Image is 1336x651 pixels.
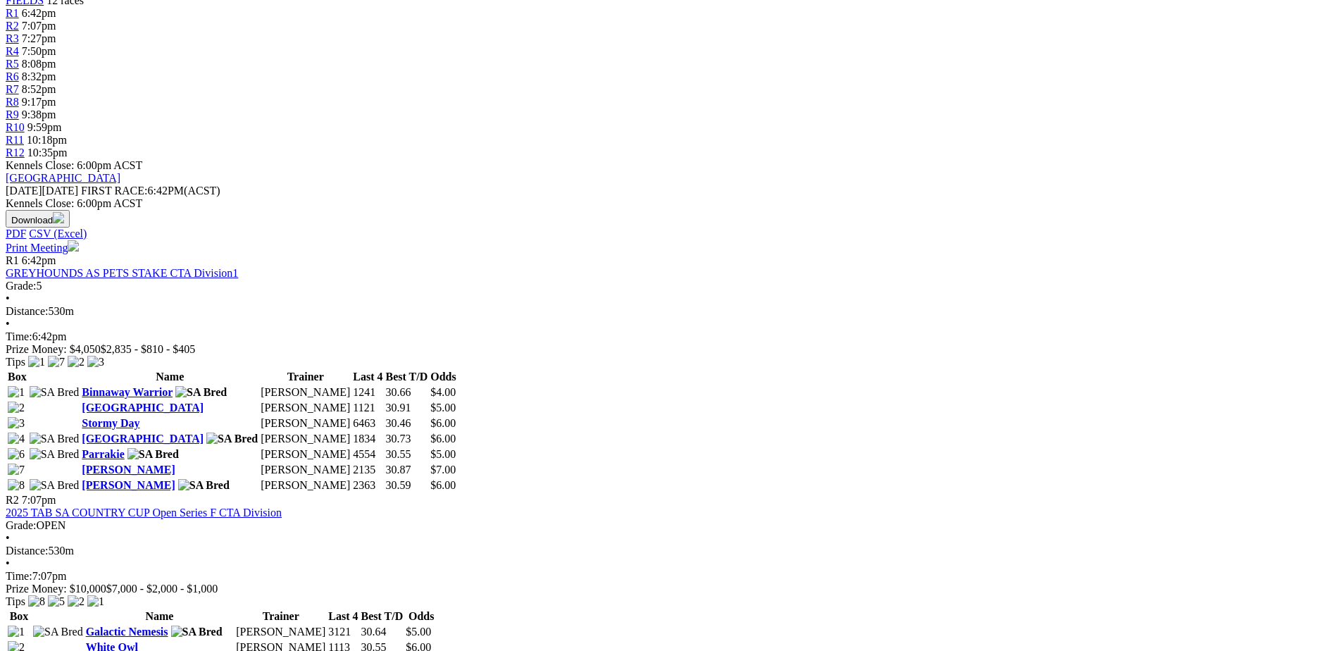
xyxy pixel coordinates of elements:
[6,519,37,531] span: Grade:
[22,45,56,57] span: 7:50pm
[361,625,404,639] td: 30.64
[6,280,37,292] span: Grade:
[6,7,19,19] a: R1
[30,448,80,461] img: SA Bred
[8,448,25,461] img: 6
[430,448,456,460] span: $5.00
[27,121,62,133] span: 9:59pm
[6,96,19,108] a: R8
[48,356,65,368] img: 7
[385,370,429,384] th: Best T/D
[260,478,351,492] td: [PERSON_NAME]
[6,45,19,57] a: R4
[385,447,429,461] td: 30.55
[6,185,78,197] span: [DATE]
[327,625,358,639] td: 3121
[10,610,29,622] span: Box
[6,570,32,582] span: Time:
[6,267,238,279] a: GREYHOUNDS AS PETS STAKE CTA Division1
[352,370,383,384] th: Last 4
[352,463,383,477] td: 2135
[30,479,80,492] img: SA Bred
[82,448,124,460] a: Parrakie
[22,58,56,70] span: 8:08pm
[82,479,175,491] a: [PERSON_NAME]
[81,185,147,197] span: FIRST RACE:
[430,370,456,384] th: Odds
[6,121,25,133] span: R10
[68,240,79,252] img: printer.svg
[8,402,25,414] img: 2
[22,32,56,44] span: 7:27pm
[6,83,19,95] a: R7
[6,292,10,304] span: •
[260,401,351,415] td: [PERSON_NAME]
[6,70,19,82] a: R6
[29,228,87,240] a: CSV (Excel)
[260,463,351,477] td: [PERSON_NAME]
[260,370,351,384] th: Trainer
[6,557,10,569] span: •
[6,595,25,607] span: Tips
[30,433,80,445] img: SA Bred
[385,385,429,399] td: 30.66
[6,507,282,519] a: 2025 TAB SA COUNTRY CUP Open Series F CTA Division
[8,386,25,399] img: 1
[81,370,258,384] th: Name
[28,595,45,608] img: 8
[260,432,351,446] td: [PERSON_NAME]
[6,305,48,317] span: Distance:
[28,356,45,368] img: 1
[405,609,437,624] th: Odds
[352,401,383,415] td: 1121
[22,7,56,19] span: 6:42pm
[87,595,104,608] img: 1
[22,494,56,506] span: 7:07pm
[53,212,64,223] img: download.svg
[235,609,326,624] th: Trainer
[82,417,139,429] a: Stormy Day
[6,583,1330,595] div: Prize Money: $10,000
[6,228,1330,240] div: Download
[260,416,351,430] td: [PERSON_NAME]
[6,210,70,228] button: Download
[327,609,358,624] th: Last 4
[27,147,68,159] span: 10:35pm
[6,242,79,254] a: Print Meeting
[352,385,383,399] td: 1241
[260,385,351,399] td: [PERSON_NAME]
[6,58,19,70] a: R5
[6,228,26,240] a: PDF
[430,464,456,476] span: $7.00
[8,479,25,492] img: 8
[6,545,1330,557] div: 530m
[352,432,383,446] td: 1834
[85,609,235,624] th: Name
[6,108,19,120] a: R9
[86,626,168,638] a: Galactic Nemesis
[6,254,19,266] span: R1
[82,464,175,476] a: [PERSON_NAME]
[430,386,456,398] span: $4.00
[6,185,42,197] span: [DATE]
[6,305,1330,318] div: 530m
[385,416,429,430] td: 30.46
[6,134,24,146] a: R11
[22,83,56,95] span: 8:52pm
[260,447,351,461] td: [PERSON_NAME]
[6,147,25,159] a: R12
[6,330,1330,343] div: 6:42pm
[352,478,383,492] td: 2363
[361,609,404,624] th: Best T/D
[6,494,19,506] span: R2
[6,519,1330,532] div: OPEN
[430,417,456,429] span: $6.00
[8,626,25,638] img: 1
[6,172,120,184] a: [GEOGRAPHIC_DATA]
[22,96,56,108] span: 9:17pm
[106,583,218,595] span: $7,000 - $2,000 - $1,000
[385,463,429,477] td: 30.87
